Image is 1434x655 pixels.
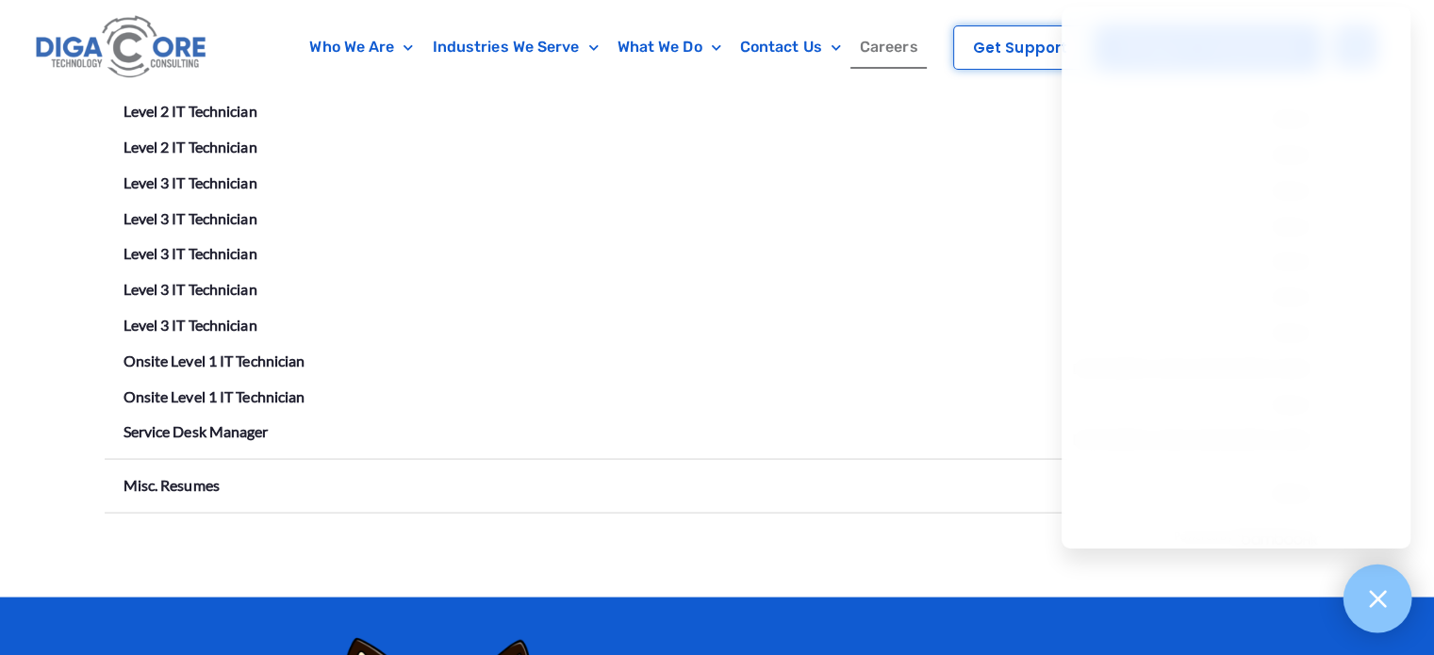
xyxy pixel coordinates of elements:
[423,25,608,69] a: Industries We Serve
[105,522,1322,549] div: Powered by
[1062,7,1410,549] iframe: Chatgenie Messenger
[124,386,305,404] a: Onsite Level 1 IT Technician
[850,25,928,69] a: Careers
[124,243,257,261] a: Level 3 IT Technician
[288,25,940,69] nav: Menu
[300,25,422,69] a: Who We Are
[953,25,1087,70] a: Get Support
[973,41,1067,55] span: Get Support
[31,9,212,86] img: Digacore logo 1
[124,137,257,155] a: Level 2 IT Technician
[124,208,257,226] a: Level 3 IT Technician
[124,101,257,119] a: Level 2 IT Technician
[124,315,257,333] a: Level 3 IT Technician
[731,25,850,69] a: Contact Us
[124,351,305,368] a: Onsite Level 1 IT Technician
[608,25,731,69] a: What We Do
[124,421,269,439] a: Service Desk Manager
[124,475,220,493] a: Misc. Resumes
[124,172,257,190] a: Level 3 IT Technician
[124,279,257,297] a: Level 3 IT Technician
